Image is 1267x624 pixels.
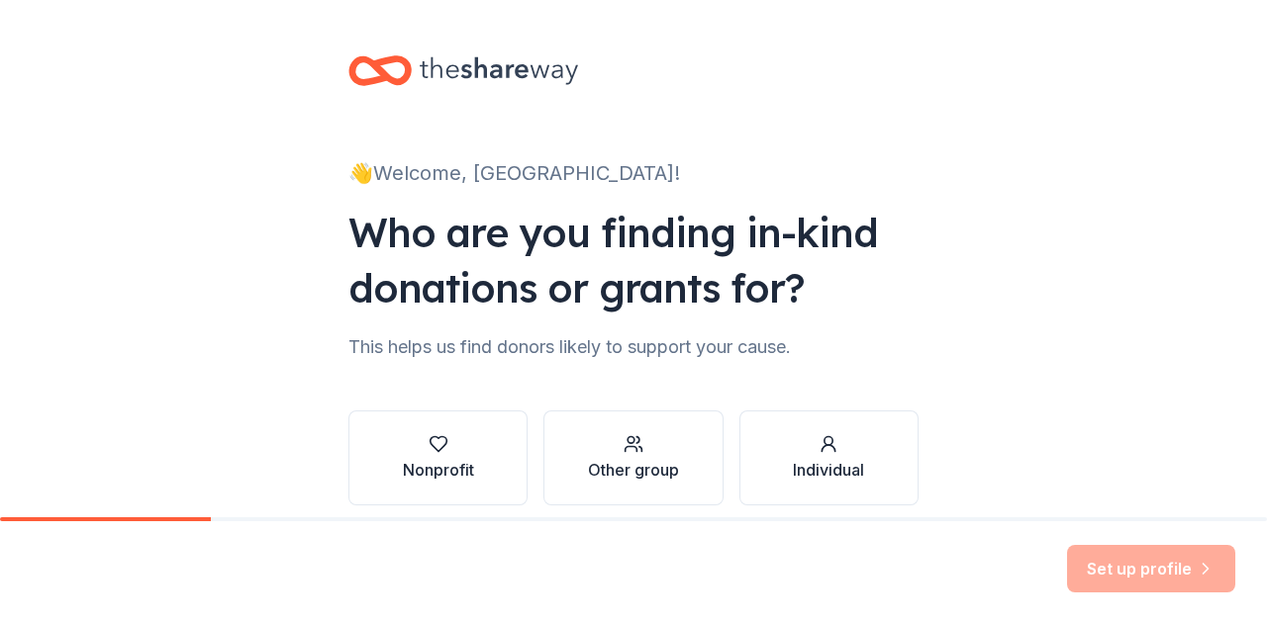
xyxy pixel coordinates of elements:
[739,410,919,505] button: Individual
[403,458,474,482] div: Nonprofit
[588,458,679,482] div: Other group
[348,157,919,189] div: 👋 Welcome, [GEOGRAPHIC_DATA]!
[348,205,919,315] div: Who are you finding in-kind donations or grants for?
[793,458,864,482] div: Individual
[543,410,723,505] button: Other group
[348,331,919,363] div: This helps us find donors likely to support your cause.
[348,410,528,505] button: Nonprofit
